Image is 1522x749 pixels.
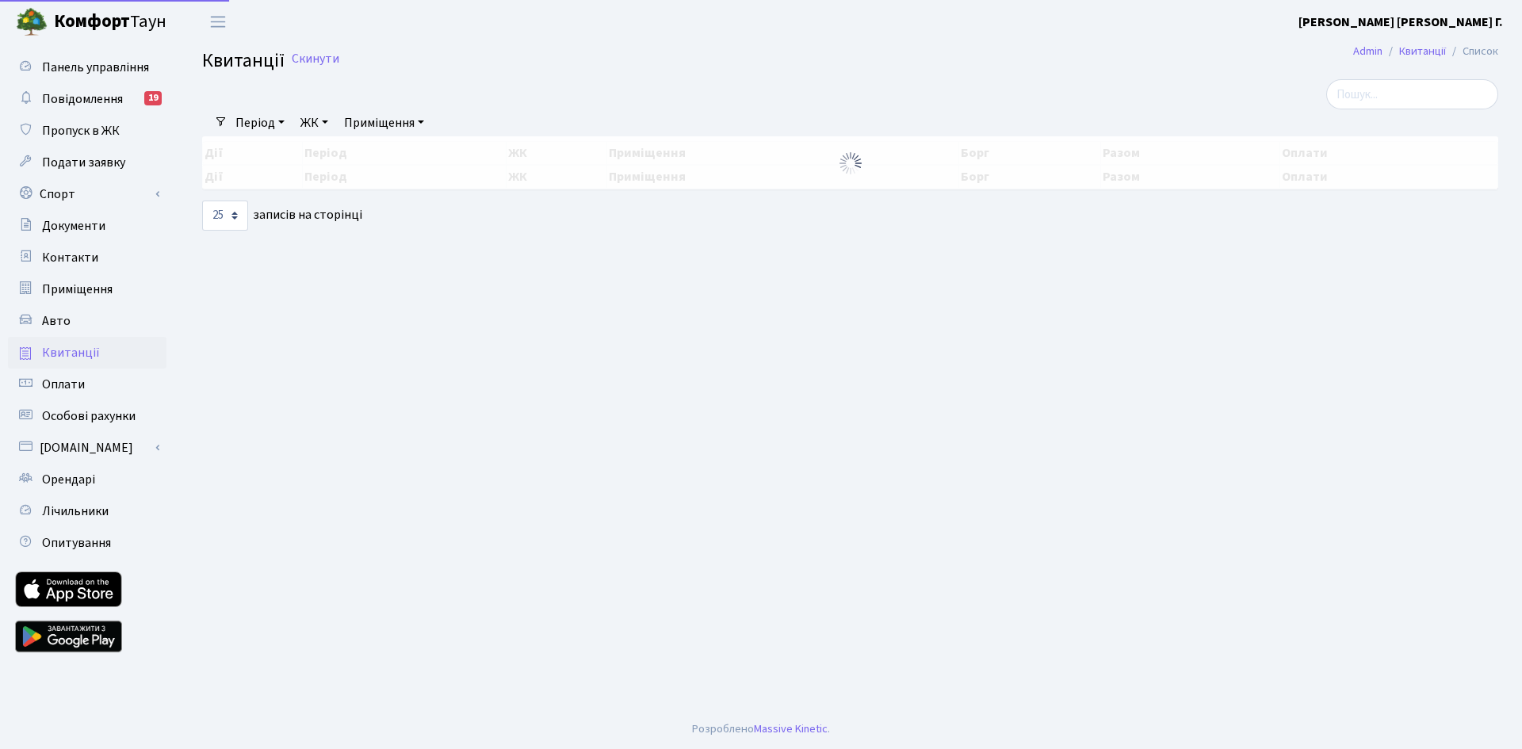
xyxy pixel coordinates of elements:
[202,201,248,231] select: записів на сторінці
[54,9,130,34] b: Комфорт
[8,432,166,464] a: [DOMAIN_NAME]
[198,9,238,35] button: Переключити навігацію
[42,376,85,393] span: Оплати
[8,495,166,527] a: Лічильники
[8,464,166,495] a: Орендарі
[42,59,149,76] span: Панель управління
[42,154,125,171] span: Подати заявку
[294,109,335,136] a: ЖК
[754,720,828,737] a: Massive Kinetic
[8,115,166,147] a: Пропуск в ЖК
[8,147,166,178] a: Подати заявку
[144,91,162,105] div: 19
[1399,43,1446,59] a: Квитанції
[42,122,120,139] span: Пропуск в ЖК
[8,369,166,400] a: Оплати
[42,407,136,425] span: Особові рахунки
[202,201,362,231] label: записів на сторінці
[42,344,100,361] span: Квитанції
[1446,43,1498,60] li: Список
[8,210,166,242] a: Документи
[8,178,166,210] a: Спорт
[8,52,166,83] a: Панель управління
[1353,43,1382,59] a: Admin
[8,400,166,432] a: Особові рахунки
[8,337,166,369] a: Квитанції
[229,109,291,136] a: Період
[42,312,71,330] span: Авто
[1326,79,1498,109] input: Пошук...
[42,281,113,298] span: Приміщення
[202,47,285,75] span: Квитанції
[42,503,109,520] span: Лічильники
[1329,35,1522,68] nav: breadcrumb
[1298,13,1503,32] a: [PERSON_NAME] [PERSON_NAME] Г.
[338,109,430,136] a: Приміщення
[8,83,166,115] a: Повідомлення19
[42,249,98,266] span: Контакти
[16,6,48,38] img: logo.png
[42,534,111,552] span: Опитування
[42,217,105,235] span: Документи
[1298,13,1503,31] b: [PERSON_NAME] [PERSON_NAME] Г.
[838,151,863,176] img: Обробка...
[42,471,95,488] span: Орендарі
[292,52,339,67] a: Скинути
[8,527,166,559] a: Опитування
[8,242,166,273] a: Контакти
[8,273,166,305] a: Приміщення
[54,9,166,36] span: Таун
[8,305,166,337] a: Авто
[42,90,123,108] span: Повідомлення
[692,720,830,738] div: Розроблено .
